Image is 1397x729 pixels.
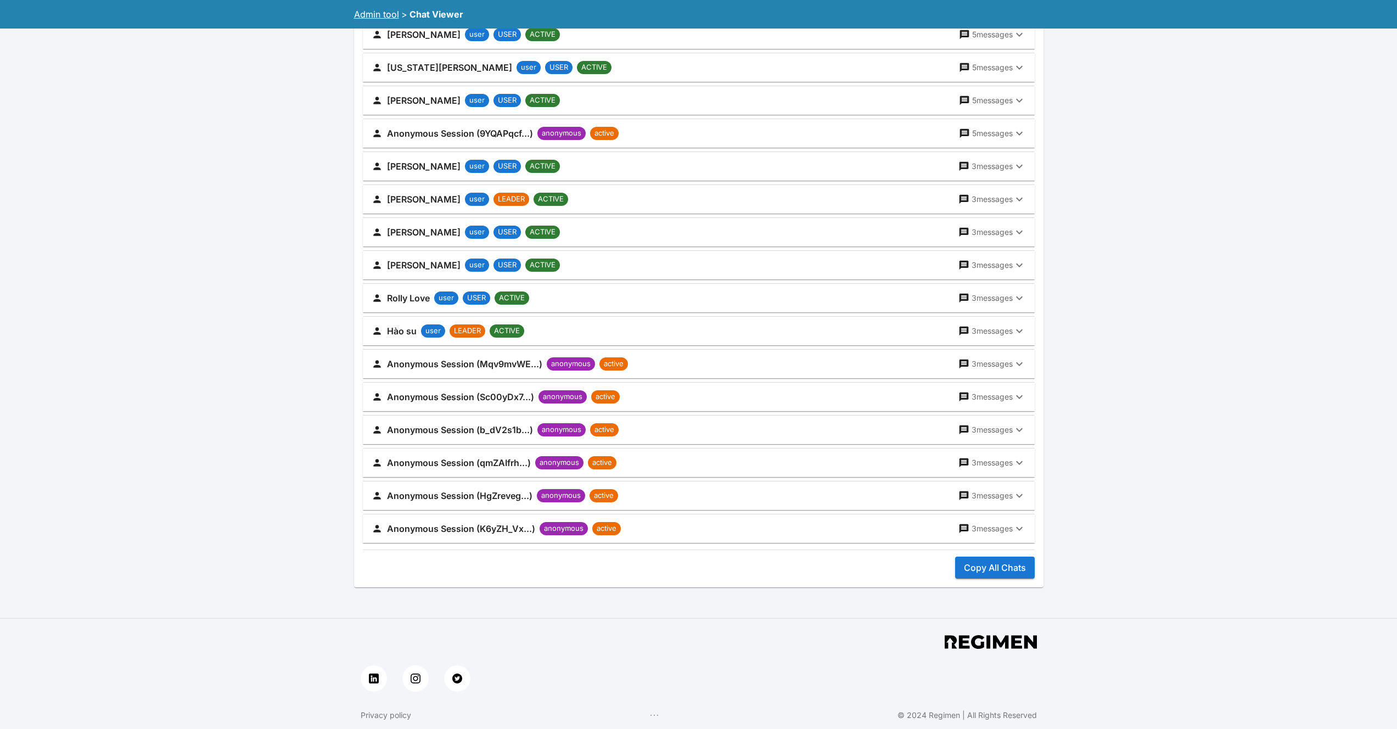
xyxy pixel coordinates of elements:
p: 3 messages [972,161,1013,172]
span: user [465,227,489,238]
span: LEADER [493,194,529,205]
h6: [PERSON_NAME] [387,257,461,273]
button: Anonymous Session (9YQAPqcf...)anonymousactive5messages [363,119,1035,148]
button: Anonymous Session (b_dV2s1b...)anonymousactive3messages [363,416,1035,444]
h6: Anonymous Session (9YQAPqcf...) [387,126,533,141]
button: Anonymous Session (K6yZH_Vx...)anonymousactive3messages [363,514,1035,543]
h6: [PERSON_NAME] [387,159,461,174]
span: USER [493,161,521,172]
button: Anonymous Session (HgZreveg...)anonymousactive3messages [363,481,1035,510]
h6: Rolly Love [387,290,430,306]
p: 3 messages [972,293,1013,304]
a: linkedin [361,665,387,692]
span: user [465,29,489,40]
h6: [PERSON_NAME] [387,27,461,42]
a: Privacy policy [361,710,411,721]
h6: Anonymous Session (b_dV2s1b...) [387,422,533,438]
h6: Hào su [387,323,417,339]
button: Anonymous Session (Mqv9mvWE...)anonymousactive3messages [363,350,1035,378]
div: © 2024 Regimen | All Rights Reserved [897,710,1037,721]
h6: [PERSON_NAME] [387,225,461,240]
span: anonymous [537,424,586,435]
span: anonymous [535,457,584,468]
p: 3 messages [972,490,1013,501]
span: user [465,194,489,205]
span: USER [545,62,573,73]
span: user [517,62,541,73]
p: 3 messages [972,260,1013,271]
span: ACTIVE [525,227,560,238]
span: LEADER [450,326,485,337]
span: user [465,161,489,172]
p: 3 messages [972,457,1013,468]
p: 3 messages [972,358,1013,369]
h6: Anonymous Session (qmZAIfrh...) [387,455,531,470]
span: anonymous [537,490,585,501]
span: active [592,523,621,534]
span: active [590,128,619,139]
button: Copy All Chats [955,557,1035,579]
button: [PERSON_NAME]userUSERACTIVE3messages [363,152,1035,181]
button: [PERSON_NAME]userUSERACTIVE3messages [363,218,1035,246]
span: ACTIVE [490,326,524,337]
button: Rolly LoveuserUSERACTIVE3messages [363,284,1035,312]
span: ACTIVE [534,194,568,205]
a: twitter [444,665,470,692]
span: ACTIVE [577,62,611,73]
span: ACTIVE [525,29,560,40]
h6: [PERSON_NAME] [387,93,461,108]
p: 3 messages [972,194,1013,205]
span: user [434,293,458,304]
span: ACTIVE [525,161,560,172]
button: [PERSON_NAME]userUSERACTIVE5messages [363,20,1035,49]
button: [PERSON_NAME]userUSERACTIVE3messages [363,251,1035,279]
button: Hào suuserLEADERACTIVE3messages [363,317,1035,345]
p: 3 messages [972,326,1013,337]
h6: Anonymous Session (K6yZH_Vx...) [387,521,535,536]
p: 5 messages [972,128,1013,139]
div: Chat Viewer [409,8,463,21]
img: app footer logo [945,635,1037,649]
p: 5 messages [972,62,1013,73]
p: 3 messages [972,523,1013,534]
h6: Anonymous Session (Mqv9mvWE...) [387,356,542,372]
p: 3 messages [972,391,1013,402]
span: anonymous [540,523,588,534]
h6: Anonymous Session (Sc00yDx7...) [387,389,534,405]
button: Anonymous Session (Sc00yDx7...)anonymousactive3messages [363,383,1035,411]
span: user [421,326,445,337]
button: [US_STATE][PERSON_NAME]userUSERACTIVE5messages [363,53,1035,82]
div: > [401,8,407,21]
span: USER [493,227,521,238]
h6: [PERSON_NAME] [387,192,461,207]
a: Admin tool [354,9,399,20]
p: 3 messages [972,227,1013,238]
button: [PERSON_NAME]userUSERACTIVE5messages [363,86,1035,115]
h6: Anonymous Session (HgZreveg...) [387,488,532,503]
span: user [465,95,489,106]
span: user [465,260,489,271]
span: ACTIVE [525,95,560,106]
span: USER [463,293,490,304]
a: instagram [402,665,429,692]
h6: [US_STATE][PERSON_NAME] [387,60,512,75]
button: [PERSON_NAME]userLEADERACTIVE3messages [363,185,1035,214]
img: linkedin button [369,674,379,683]
p: 5 messages [972,29,1013,40]
img: twitter button [452,674,462,683]
span: anonymous [537,128,586,139]
span: ACTIVE [525,260,560,271]
img: instagram button [411,674,420,683]
span: active [591,391,620,402]
span: active [599,358,628,369]
span: ACTIVE [495,293,529,304]
span: USER [493,260,521,271]
p: 5 messages [972,95,1013,106]
span: USER [493,29,521,40]
span: USER [493,95,521,106]
button: Anonymous Session (qmZAIfrh...)anonymousactive3messages [363,448,1035,477]
span: anonymous [538,391,587,402]
p: 3 messages [972,424,1013,435]
span: anonymous [547,358,595,369]
span: active [590,490,618,501]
